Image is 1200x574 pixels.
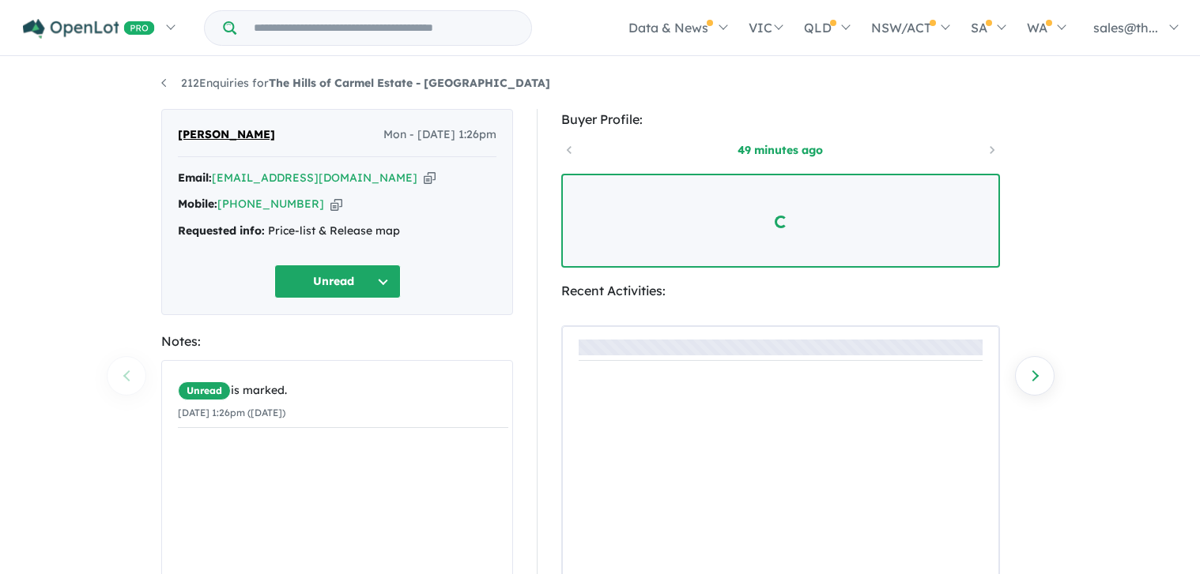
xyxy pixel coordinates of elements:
[561,109,1000,130] div: Buyer Profile:
[161,74,1039,93] nav: breadcrumb
[178,171,212,185] strong: Email:
[178,223,265,238] strong: Requested info:
[1093,20,1158,36] span: sales@th...
[274,264,401,298] button: Unread
[178,197,217,211] strong: Mobile:
[23,19,155,39] img: Openlot PRO Logo White
[424,170,436,186] button: Copy
[269,76,550,90] strong: The Hills of Carmel Estate - [GEOGRAPHIC_DATA]
[161,331,513,352] div: Notes:
[178,381,231,400] span: Unread
[178,381,508,400] div: is marked.
[713,142,847,158] a: 49 minutes ago
[330,196,342,212] button: Copy
[161,76,550,90] a: 212Enquiries forThe Hills of Carmel Estate - [GEOGRAPHIC_DATA]
[240,11,528,45] input: Try estate name, suburb, builder or developer
[178,222,496,241] div: Price-list & Release map
[212,171,417,185] a: [EMAIL_ADDRESS][DOMAIN_NAME]
[178,126,275,144] span: [PERSON_NAME]
[383,126,496,144] span: Mon - [DATE] 1:26pm
[217,197,324,211] a: [PHONE_NUMBER]
[178,407,285,418] small: [DATE] 1:26pm ([DATE])
[561,280,1000,302] div: Recent Activities:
